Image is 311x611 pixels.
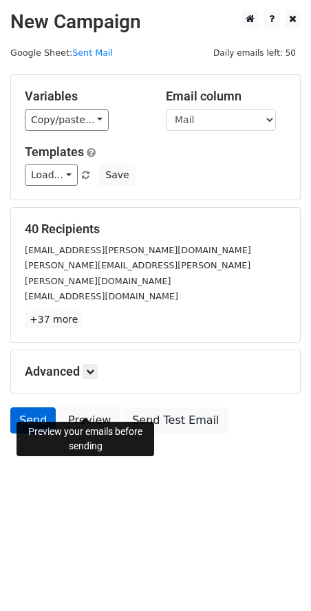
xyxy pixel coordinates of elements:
[10,10,301,34] h2: New Campaign
[72,47,113,58] a: Sent Mail
[166,89,286,104] h5: Email column
[25,364,286,379] h5: Advanced
[208,47,301,58] a: Daily emails left: 50
[25,109,109,131] a: Copy/paste...
[10,47,113,58] small: Google Sheet:
[242,545,311,611] div: 聊天小工具
[17,422,154,456] div: Preview your emails before sending
[242,545,311,611] iframe: Chat Widget
[25,245,251,255] small: [EMAIL_ADDRESS][PERSON_NAME][DOMAIN_NAME]
[123,407,228,433] a: Send Test Email
[25,291,178,301] small: [EMAIL_ADDRESS][DOMAIN_NAME]
[208,45,301,61] span: Daily emails left: 50
[25,144,84,159] a: Templates
[25,222,286,237] h5: 40 Recipients
[59,407,120,433] a: Preview
[25,260,250,286] small: [PERSON_NAME][EMAIL_ADDRESS][PERSON_NAME][PERSON_NAME][DOMAIN_NAME]
[10,407,56,433] a: Send
[25,311,83,328] a: +37 more
[25,164,78,186] a: Load...
[25,89,145,104] h5: Variables
[99,164,135,186] button: Save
